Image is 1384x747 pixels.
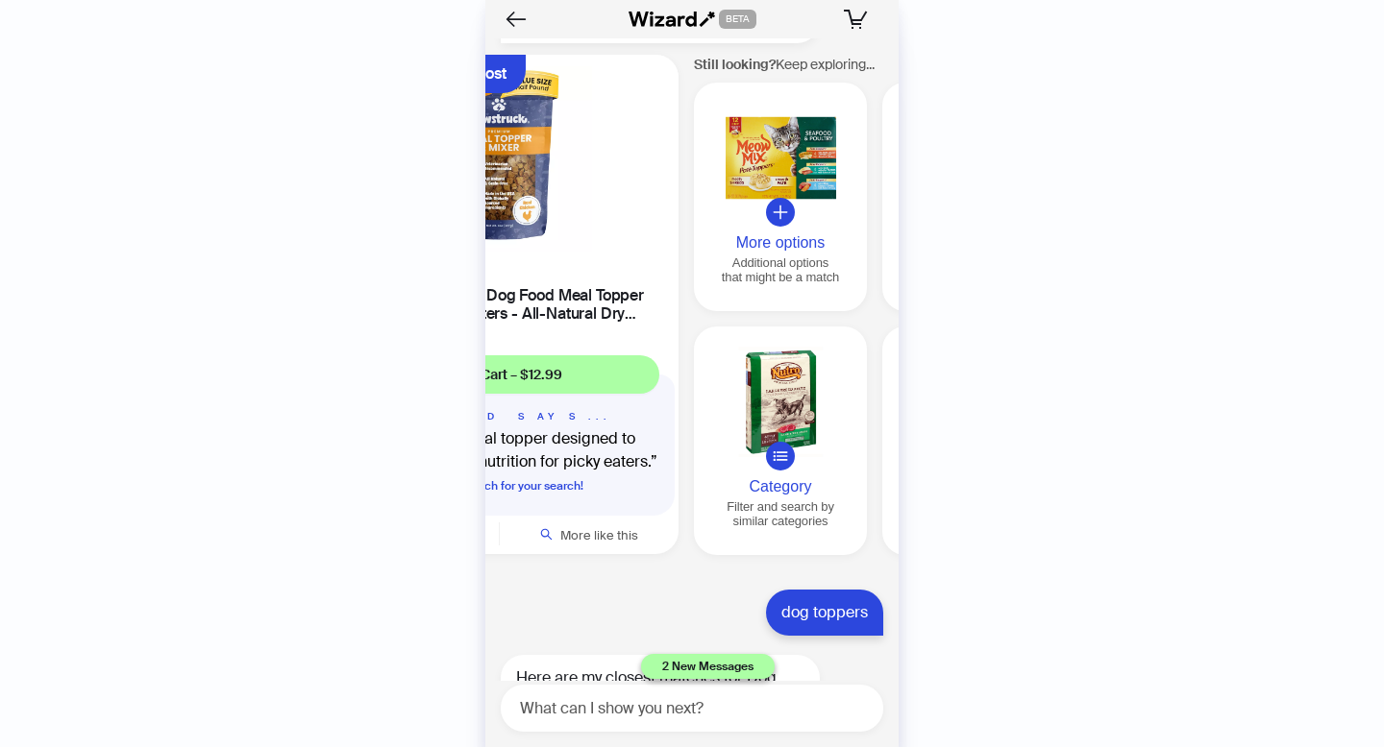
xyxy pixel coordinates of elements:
div: dog toppers [766,590,883,636]
span: search [540,528,553,541]
div: Filter and search by similar categories [702,499,859,528]
button: Back [501,4,531,35]
span: Add to Cart – $12.99 [435,366,562,383]
h4: Pawstruck Premium Dog Food Meal Topper & Mixer for Picky Eaters - All-Natural Dry Dog Food Enhanc... [342,286,655,323]
span: plus [772,204,789,221]
span: More like this [560,527,638,543]
div: Filter and search by top brands [890,499,1048,528]
strong: Still looking? [694,56,776,73]
button: 2 New Messages [641,654,775,679]
div: Filter and search by popular budget limits [890,255,1048,284]
span: BETA [719,10,756,29]
span: 100 % match for your search! [414,478,583,494]
div: Keep exploring... [694,55,1055,75]
button: More like this [500,516,680,554]
h5: WIZARD SAYS... [338,409,659,423]
div: Additional options that might be a match [702,255,859,284]
div: Category [702,478,859,495]
img: Pawstruck Premium Dog Food Meal Topper & Mixer for Picky Eaters - All-Natural Dry Dog Food Enhanc... [331,66,667,252]
button: Add to Cart – $12.99 [338,355,659,394]
span: 2 New Messages [662,659,754,674]
div: More options [702,234,859,252]
q: An meal topper designed to enhance flavor and nutrition for picky eaters. [338,427,659,473]
div: Brand [890,478,1048,495]
div: Price [890,234,1048,252]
